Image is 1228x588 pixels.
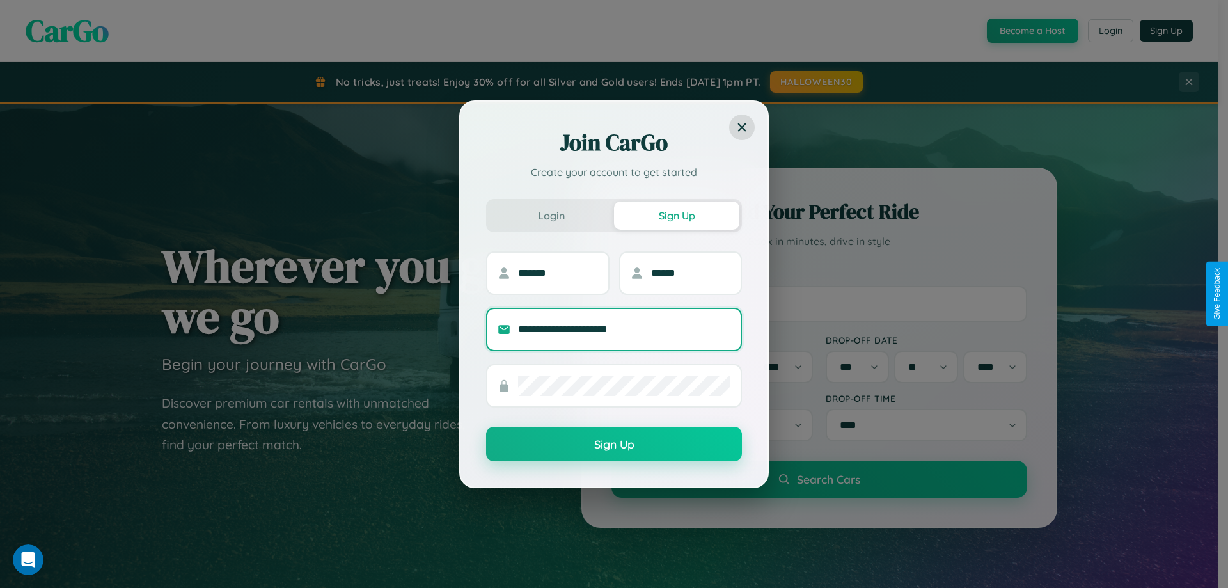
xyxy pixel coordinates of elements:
h2: Join CarGo [486,127,742,158]
p: Create your account to get started [486,164,742,180]
button: Sign Up [486,427,742,461]
button: Login [489,202,614,230]
iframe: Intercom live chat [13,544,43,575]
div: Give Feedback [1213,268,1222,320]
button: Sign Up [614,202,739,230]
